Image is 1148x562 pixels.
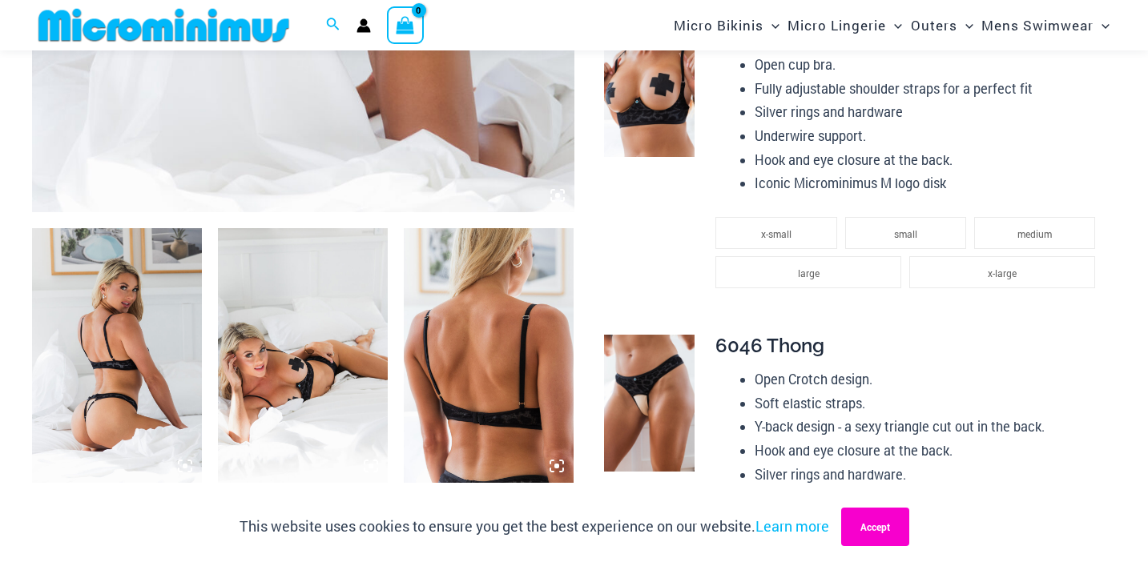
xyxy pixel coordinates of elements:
[988,267,1017,279] span: x-large
[755,415,1103,439] li: Y-back design - a sexy triangle cut out in the back.
[1094,5,1110,46] span: Menu Toggle
[387,6,424,43] a: View Shopping Cart, empty
[755,124,1103,148] li: Underwire support.
[783,5,906,46] a: Micro LingerieMenu ToggleMenu Toggle
[32,228,202,483] img: Nights Fall Silver Leopard 1036 Bra 6046 Thong
[715,217,836,249] li: x-small
[715,256,901,288] li: large
[32,7,296,43] img: MM SHOP LOGO FLAT
[909,256,1095,288] li: x-large
[957,5,973,46] span: Menu Toggle
[755,171,1103,195] li: Iconic Microminimus M logo disk
[674,5,763,46] span: Micro Bikinis
[218,228,388,483] img: Nights Fall Silver Leopard 1036 Bra 6046 Thong
[755,77,1103,101] li: Fully adjustable shoulder straps for a perfect fit
[763,5,779,46] span: Menu Toggle
[604,335,695,472] img: Nights Fall Silver Leopard 6046 Thong
[886,5,902,46] span: Menu Toggle
[755,148,1103,172] li: Hook and eye closure at the back.
[761,227,792,240] span: x-small
[667,2,1116,48] nav: Site Navigation
[755,100,1103,124] li: Silver rings and hardware
[787,5,886,46] span: Micro Lingerie
[755,486,1103,510] li: Iconic Microminimus M logo disk
[841,508,909,546] button: Accept
[326,15,340,36] a: Search icon link
[981,5,1094,46] span: Mens Swimwear
[974,217,1095,249] li: medium
[911,5,957,46] span: Outers
[755,391,1103,415] li: Soft elastic straps.
[404,228,574,483] img: Nights Fall Silver Leopard 1036 Bra
[670,5,783,46] a: Micro BikinisMenu ToggleMenu Toggle
[894,227,917,240] span: small
[755,439,1103,463] li: Hook and eye closure at the back.
[755,516,829,536] a: Learn more
[1017,227,1052,240] span: medium
[755,463,1103,487] li: Silver rings and hardware.
[715,334,824,357] span: 6046 Thong
[604,20,695,157] img: Nights Fall Silver Leopard 1036 Bra
[798,267,820,279] span: large
[977,5,1114,46] a: Mens SwimwearMenu ToggleMenu Toggle
[240,515,829,539] p: This website uses cookies to ensure you get the best experience on our website.
[845,217,966,249] li: small
[755,53,1103,77] li: Open cup bra.
[356,18,371,33] a: Account icon link
[755,367,1103,391] li: Open Crotch design.
[907,5,977,46] a: OutersMenu ToggleMenu Toggle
